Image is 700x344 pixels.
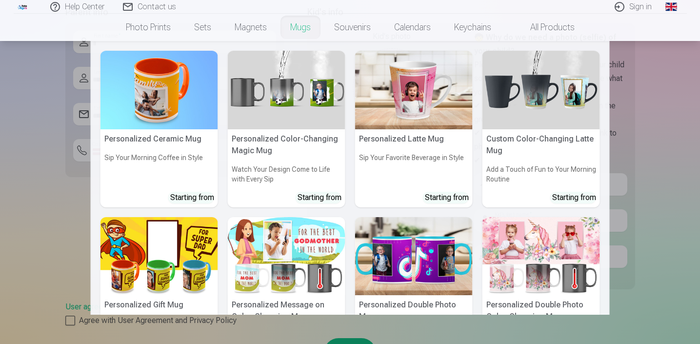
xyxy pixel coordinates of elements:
[322,14,382,41] a: Souvenirs
[355,129,473,149] h5: Personalized Latte Mug
[228,51,345,129] img: Personalized Color-Changing Magic Mug
[182,14,223,41] a: Sets
[170,192,214,203] div: Starting from
[355,51,473,207] a: Personalized Latte MugPersonalized Latte MugSip Your Favorite Beverage in StyleStarting from
[228,217,345,296] img: Personalized Message on Color-Changing Mug
[18,4,28,10] img: /fa1
[355,51,473,129] img: Personalized Latte Mug
[482,295,600,326] h5: Personalized Double Photo Color-Changing Mug
[298,192,341,203] div: Starting from
[100,217,218,296] img: Personalized Gift Mug
[100,149,218,188] h6: Sip Your Morning Coffee in Style
[482,217,600,296] img: Personalized Double Photo Color-Changing Mug
[223,14,279,41] a: Magnets
[355,295,473,326] h5: Personalized Double Photo Mug
[482,129,600,161] h5: Custom Color-Changing Latte Mug
[482,51,600,207] a: Custom Color-Changing Latte MugCustom Color-Changing Latte MugAdd a Touch of Fun to Your Morning ...
[425,192,469,203] div: Starting from
[355,217,473,296] img: Personalized Double Photo Mug
[355,149,473,188] h6: Sip Your Favorite Beverage in Style
[503,14,586,41] a: All products
[228,295,345,326] h5: Personalized Message on Color-Changing Mug
[482,51,600,129] img: Custom Color-Changing Latte Mug
[279,14,322,41] a: Mugs
[482,161,600,188] h6: Add a Touch of Fun to Your Morning Routine
[228,129,345,161] h5: Personalized Color-Changing Magic Mug
[442,14,503,41] a: Keychains
[228,161,345,188] h6: Watch Your Design Come to Life with Every Sip
[228,51,345,207] a: Personalized Color-Changing Magic MugPersonalized Color-Changing Magic MugWatch Your Design Come ...
[114,14,182,41] a: Photo prints
[100,51,218,207] a: Personalized Ceramic MugPersonalized Ceramic MugSip Your Morning Coffee in StyleStarting from
[100,51,218,129] img: Personalized Ceramic Mug
[100,295,218,315] h5: Personalized Gift Mug
[382,14,442,41] a: Calendars
[552,192,596,203] div: Starting from
[100,129,218,149] h5: Personalized Ceramic Mug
